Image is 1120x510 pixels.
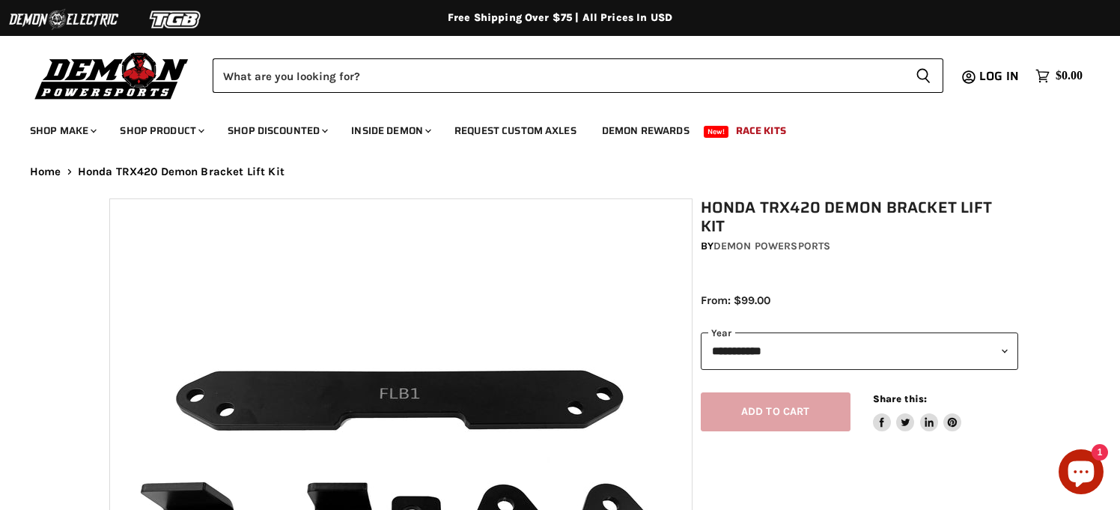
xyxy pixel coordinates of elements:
[443,115,588,146] a: Request Custom Axles
[109,115,213,146] a: Shop Product
[591,115,701,146] a: Demon Rewards
[713,240,830,252] a: Demon Powersports
[213,58,943,93] form: Product
[979,67,1019,85] span: Log in
[7,5,120,34] img: Demon Electric Logo 2
[1056,69,1083,83] span: $0.00
[701,238,1019,255] div: by
[1028,65,1090,87] a: $0.00
[701,198,1019,236] h1: Honda TRX420 Demon Bracket Lift Kit
[78,166,284,178] span: Honda TRX420 Demon Bracket Lift Kit
[904,58,943,93] button: Search
[973,70,1028,83] a: Log in
[340,115,440,146] a: Inside Demon
[873,392,962,432] aside: Share this:
[216,115,337,146] a: Shop Discounted
[30,166,61,178] a: Home
[19,115,106,146] a: Shop Make
[19,109,1079,146] ul: Main menu
[120,5,232,34] img: TGB Logo 2
[30,49,194,102] img: Demon Powersports
[213,58,904,93] input: Search
[701,333,1019,369] select: year
[1054,449,1108,498] inbox-online-store-chat: Shopify online store chat
[704,126,729,138] span: New!
[701,294,770,307] span: From: $99.00
[725,115,797,146] a: Race Kits
[873,393,927,404] span: Share this:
